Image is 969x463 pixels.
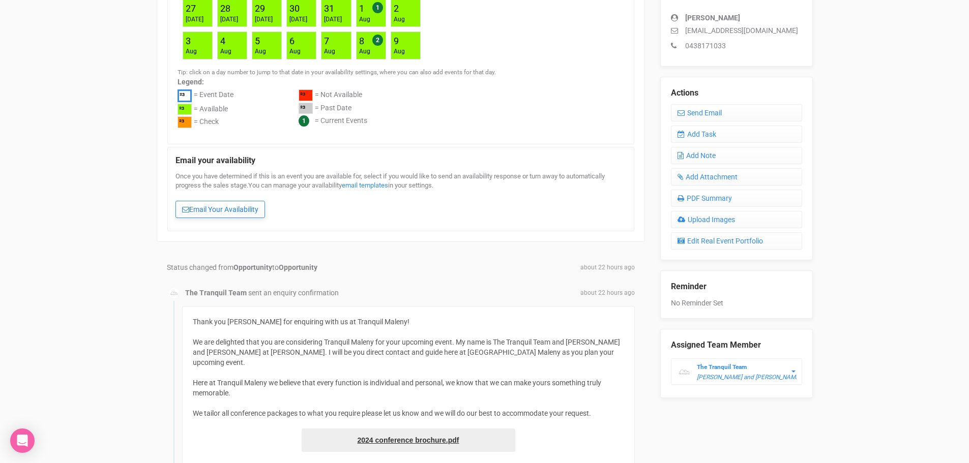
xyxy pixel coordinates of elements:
a: 7 [324,36,329,46]
div: ²³ [178,104,192,115]
a: Edit Real Event Portfolio [671,232,802,250]
div: Aug [359,15,370,24]
div: No Reminder Set [671,271,802,308]
p: [EMAIL_ADDRESS][DOMAIN_NAME] [671,25,802,36]
span: about 22 hours ago [580,263,635,272]
div: ²³ [299,89,313,101]
strong: Opportunity [233,263,272,271]
legend: Actions [671,87,802,99]
a: 3 [186,36,191,46]
legend: Reminder [671,281,802,293]
div: [DATE] [289,15,307,24]
div: Aug [186,47,197,56]
img: data [677,364,692,380]
div: = Past Date [315,103,351,116]
span: 1 [372,2,383,13]
a: 5 [255,36,260,46]
a: Send Email [671,104,802,121]
div: Aug [324,47,335,56]
a: 30 [289,3,300,14]
a: 8 [359,36,364,46]
span: You can manage your availability in your settings. [248,181,433,189]
a: Add Task [671,126,802,143]
a: Upload Images [671,211,802,228]
em: [PERSON_NAME] and [PERSON_NAME] [697,374,801,381]
div: ²³ [178,116,192,128]
a: 2024 conference brochure.pdf [302,428,515,452]
div: [DATE] [186,15,203,24]
div: Aug [394,47,405,56]
span: about 22 hours ago [580,289,635,297]
div: = Event Date [194,89,233,104]
div: Aug [220,47,231,56]
div: [DATE] [220,15,238,24]
div: Once you have determined if this is an event you are available for, select if you would like to s... [175,172,626,223]
strong: The Tranquil Team [185,289,247,297]
a: 4 [220,36,225,46]
a: Add Note [671,147,802,164]
div: = Available [194,104,228,117]
span: 1 [299,115,309,127]
legend: Assigned Team Member [671,339,802,351]
a: Add Attachment [671,168,802,186]
strong: Opportunity [279,263,317,271]
a: 6 [289,36,295,46]
strong: The Tranquil Team [697,363,747,371]
a: email templates [342,181,388,189]
div: = Current Events [315,115,367,127]
a: 9 [394,36,399,46]
a: 31 [324,3,334,14]
div: Aug [289,47,301,56]
a: 29 [255,3,265,14]
a: 28 [220,3,230,14]
small: Tip: click on a day number to jump to that date in your availability settings, where you can also... [178,69,496,76]
a: PDF Summary [671,190,802,207]
div: Aug [255,47,266,56]
strong: [PERSON_NAME] [685,14,740,22]
div: ²³ [299,103,313,114]
div: Aug [394,15,405,24]
div: = Check [194,116,219,130]
legend: Email your availability [175,155,626,167]
div: Aug [359,47,370,56]
a: 1 [359,3,364,14]
div: ²³ [178,89,192,102]
span: Status changed from to [167,263,317,271]
a: 2 [394,3,399,14]
div: Open Intercom Messenger [10,428,35,453]
div: = Not Available [315,89,362,103]
img: data [169,288,179,298]
div: [DATE] [324,15,342,24]
span: sent an enquiry confirmation [248,289,339,297]
p: 0438171033 [671,41,802,51]
span: 2 [372,35,383,46]
label: Legend: [178,77,624,87]
a: 27 [186,3,196,14]
a: Email Your Availability [175,201,265,218]
button: The Tranquil Team [PERSON_NAME] and [PERSON_NAME] [671,358,802,385]
div: [DATE] [255,15,273,24]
